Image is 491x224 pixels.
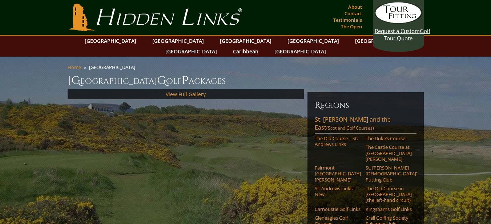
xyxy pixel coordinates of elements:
span: P [182,73,189,88]
a: [GEOGRAPHIC_DATA] [149,36,208,46]
a: Caribbean [229,46,262,57]
a: Fairmont [GEOGRAPHIC_DATA][PERSON_NAME] [315,165,361,183]
a: [GEOGRAPHIC_DATA] [271,46,330,57]
a: View Full Gallery [166,91,206,98]
a: St. [PERSON_NAME] [DEMOGRAPHIC_DATA]’ Putting Club [366,165,412,183]
a: [GEOGRAPHIC_DATA] [162,46,221,57]
li: [GEOGRAPHIC_DATA] [89,64,138,70]
a: St. [PERSON_NAME] and the East(Scotland Golf Courses) [315,115,416,134]
a: Testimonials [331,15,364,25]
a: [GEOGRAPHIC_DATA] [284,36,343,46]
a: About [346,2,364,12]
a: [GEOGRAPHIC_DATA] [81,36,140,46]
a: St. Andrews Links–New [315,186,361,197]
a: The Castle Course at [GEOGRAPHIC_DATA][PERSON_NAME] [366,144,412,162]
h6: Regions [315,99,416,111]
a: Kingsbarns Golf Links [366,206,412,212]
a: The Old Course in [GEOGRAPHIC_DATA] (the left-hand circuit) [366,186,412,203]
span: (Scotland Golf Courses) [326,125,374,131]
a: [GEOGRAPHIC_DATA] [216,36,275,46]
a: The Duke’s Course [366,135,412,141]
a: Home [68,64,81,70]
a: [GEOGRAPHIC_DATA] [351,36,410,46]
span: Request a Custom [375,27,420,34]
span: G [157,73,166,88]
a: Contact [343,8,364,19]
h1: [GEOGRAPHIC_DATA] olf ackages [68,73,424,88]
a: The Open [339,21,364,32]
a: The Old Course – St. Andrews Links [315,135,361,147]
a: Request a CustomGolf Tour Quote [375,2,422,42]
a: Carnoustie Golf Links [315,206,361,212]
